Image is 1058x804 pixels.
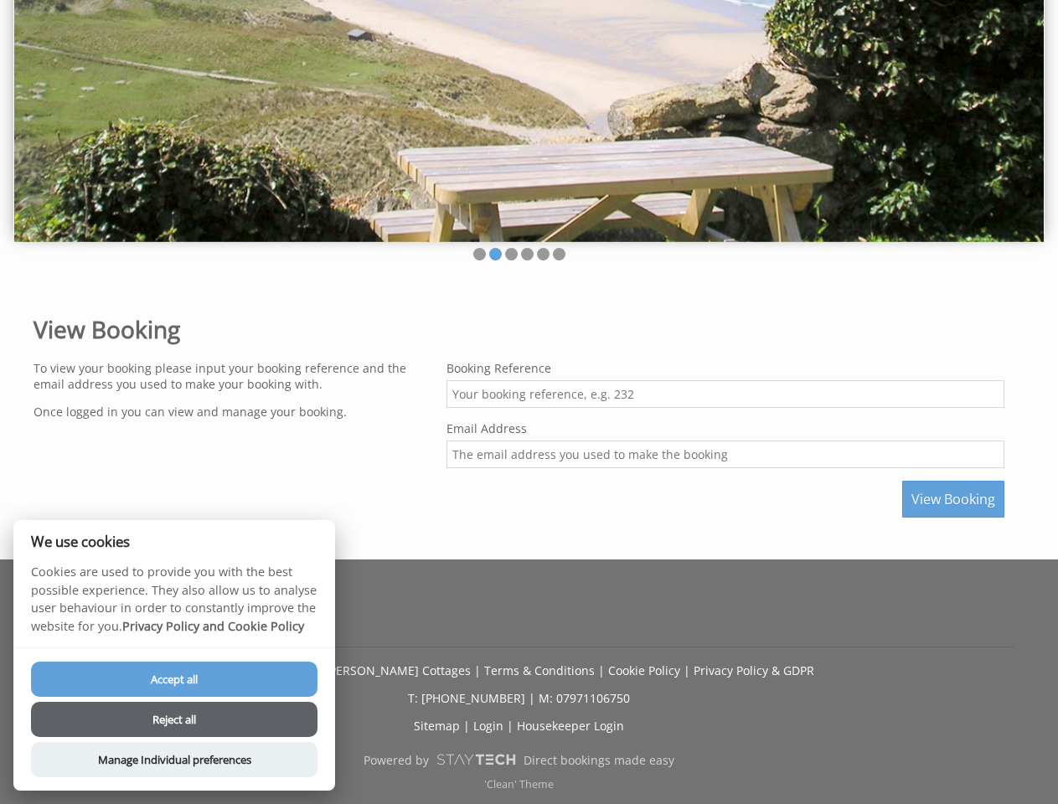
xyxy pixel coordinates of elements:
[414,718,460,734] a: Sitemap
[446,360,1004,376] label: Booking Reference
[694,662,814,678] a: Privacy Policy & GDPR
[684,662,690,678] span: |
[446,420,1004,436] label: Email Address
[34,404,426,420] p: Once logged in you can view and manage your booking.
[517,718,624,734] a: Housekeeper Login
[224,662,471,678] a: © Copyright 2025 [PERSON_NAME] Cottages
[13,563,335,647] p: Cookies are used to provide you with the best possible experience. They also allow us to analyse ...
[446,380,1004,408] input: Your booking reference, e.g. 232
[13,533,335,549] h2: We use cookies
[34,313,1004,345] h1: View Booking
[31,742,317,777] button: Manage Individual preferences
[507,718,514,734] span: |
[902,481,1004,518] button: View Booking
[539,690,630,706] a: M: 07971106750
[474,662,481,678] span: |
[23,745,1014,774] a: Powered byDirect bookings made easy
[463,718,470,734] span: |
[529,690,535,706] span: |
[473,718,503,734] a: Login
[408,690,525,706] a: T: [PHONE_NUMBER]
[23,777,1014,791] p: 'Clean' Theme
[34,360,426,392] p: To view your booking please input your booking reference and the email address you used to make y...
[484,662,595,678] a: Terms & Conditions
[608,662,680,678] a: Cookie Policy
[31,702,317,737] button: Reject all
[598,662,605,678] span: |
[122,618,304,634] a: Privacy Policy and Cookie Policy
[436,750,516,770] img: scrumpy.png
[31,662,317,697] button: Accept all
[446,441,1004,468] input: The email address you used to make the booking
[911,490,995,508] span: View Booking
